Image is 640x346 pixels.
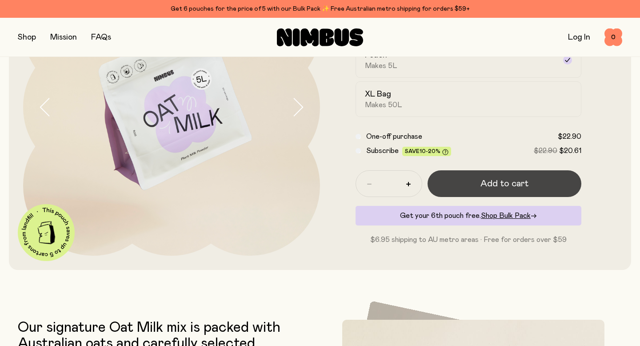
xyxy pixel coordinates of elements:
span: Shop Bulk Pack [481,212,531,219]
span: $22.90 [558,133,581,140]
a: Mission [50,33,77,41]
span: 10-20% [420,149,440,154]
span: Subscribe [366,147,399,154]
a: Shop Bulk Pack→ [481,212,537,219]
a: Log In [568,33,590,41]
span: Makes 50L [365,101,402,109]
button: 0 [604,28,622,46]
div: Get your 6th pouch free. [356,206,581,225]
p: $6.95 shipping to AU metro areas · Free for orders over $59 [356,234,581,245]
span: Save [405,149,448,155]
span: $20.61 [559,147,581,154]
a: FAQs [91,33,111,41]
span: One-off purchase [366,133,422,140]
span: $22.90 [534,147,557,154]
div: Get 6 pouches for the price of 5 with our Bulk Pack ✨ Free Australian metro shipping for orders $59+ [18,4,622,14]
button: Add to cart [428,170,581,197]
span: Add to cart [480,177,528,190]
h2: XL Bag [365,89,391,100]
span: Makes 5L [365,61,397,70]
